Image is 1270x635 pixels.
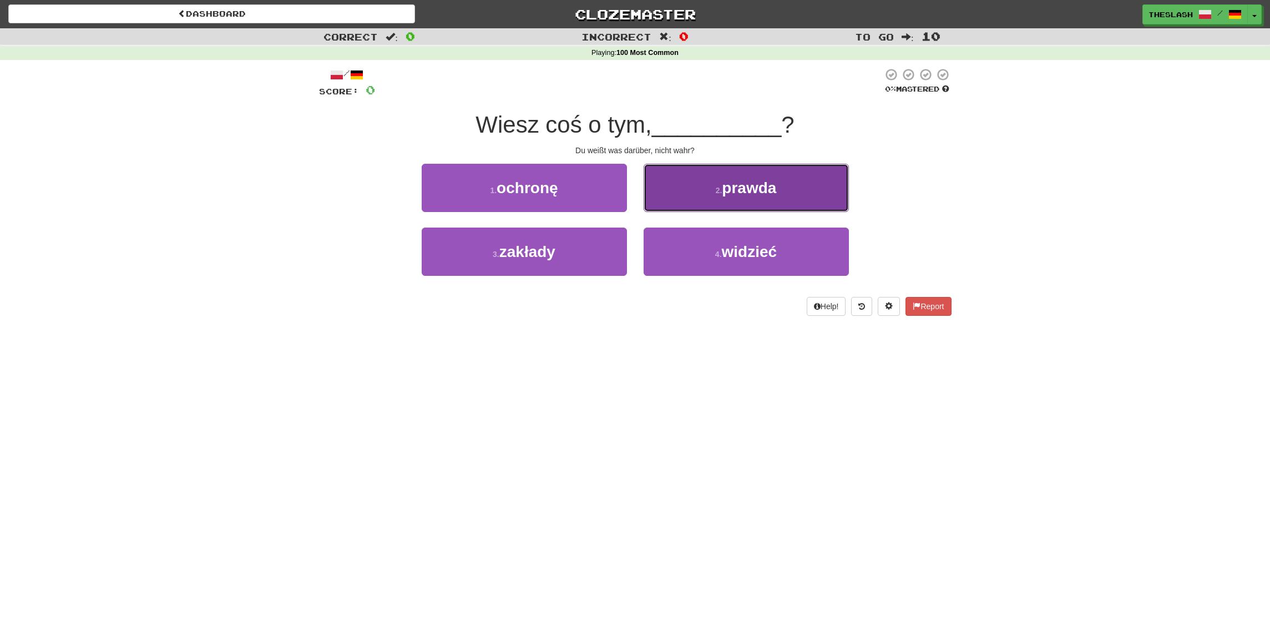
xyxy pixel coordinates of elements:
[366,83,375,97] span: 0
[715,250,722,259] small: 4 .
[1142,4,1248,24] a: TheSlash /
[716,186,722,195] small: 2 .
[885,84,896,93] span: 0 %
[922,29,940,43] span: 10
[386,32,398,42] span: :
[1217,9,1223,17] span: /
[807,297,846,316] button: Help!
[8,4,415,23] a: Dashboard
[499,243,555,260] span: zakłady
[644,164,849,212] button: 2.prawda
[432,4,838,24] a: Clozemaster
[722,179,776,196] span: prawda
[493,250,499,259] small: 3 .
[323,31,378,42] span: Correct
[422,228,627,276] button: 3.zakłady
[652,112,782,138] span: __________
[319,145,952,156] div: Du weißt was darüber, nicht wahr?
[644,228,849,276] button: 4.widzieć
[659,32,671,42] span: :
[902,32,914,42] span: :
[905,297,951,316] button: Report
[475,112,651,138] span: Wiesz coś o tym,
[497,179,558,196] span: ochronę
[1148,9,1193,19] span: TheSlash
[490,186,497,195] small: 1 .
[883,84,952,94] div: Mastered
[319,68,375,82] div: /
[781,112,794,138] span: ?
[679,29,689,43] span: 0
[422,164,627,212] button: 1.ochronę
[616,49,679,57] strong: 100 Most Common
[319,87,359,96] span: Score:
[581,31,651,42] span: Incorrect
[722,243,777,260] span: widzieć
[855,31,894,42] span: To go
[851,297,872,316] button: Round history (alt+y)
[406,29,415,43] span: 0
